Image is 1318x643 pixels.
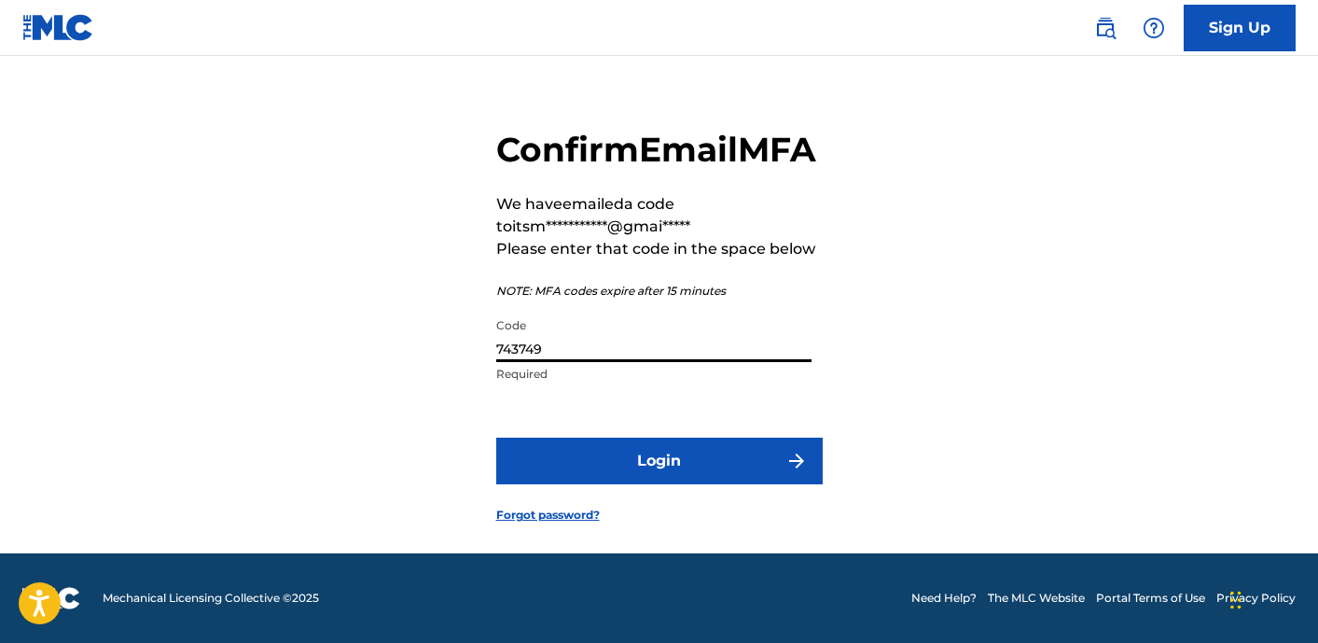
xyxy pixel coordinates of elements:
p: Required [496,366,812,383]
a: Portal Terms of Use [1096,590,1205,607]
img: logo [22,587,80,609]
img: help [1143,17,1165,39]
button: Login [496,438,823,484]
a: The MLC Website [988,590,1085,607]
a: Privacy Policy [1216,590,1296,607]
a: Forgot password? [496,507,600,524]
img: f7272a7cc735f4ea7f67.svg [785,450,808,472]
div: Help [1135,9,1172,47]
img: MLC Logo [22,14,94,41]
span: Mechanical Licensing Collective © 2025 [103,590,319,607]
p: NOTE: MFA codes expire after 15 minutes [496,283,823,300]
a: Sign Up [1184,5,1296,51]
img: search [1094,17,1117,39]
p: Please enter that code in the space below [496,238,823,260]
a: Need Help? [911,590,977,607]
h2: Confirm Email MFA [496,129,823,171]
div: Drag [1230,572,1242,628]
a: Public Search [1087,9,1124,47]
iframe: Chat Widget [1225,553,1318,643]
